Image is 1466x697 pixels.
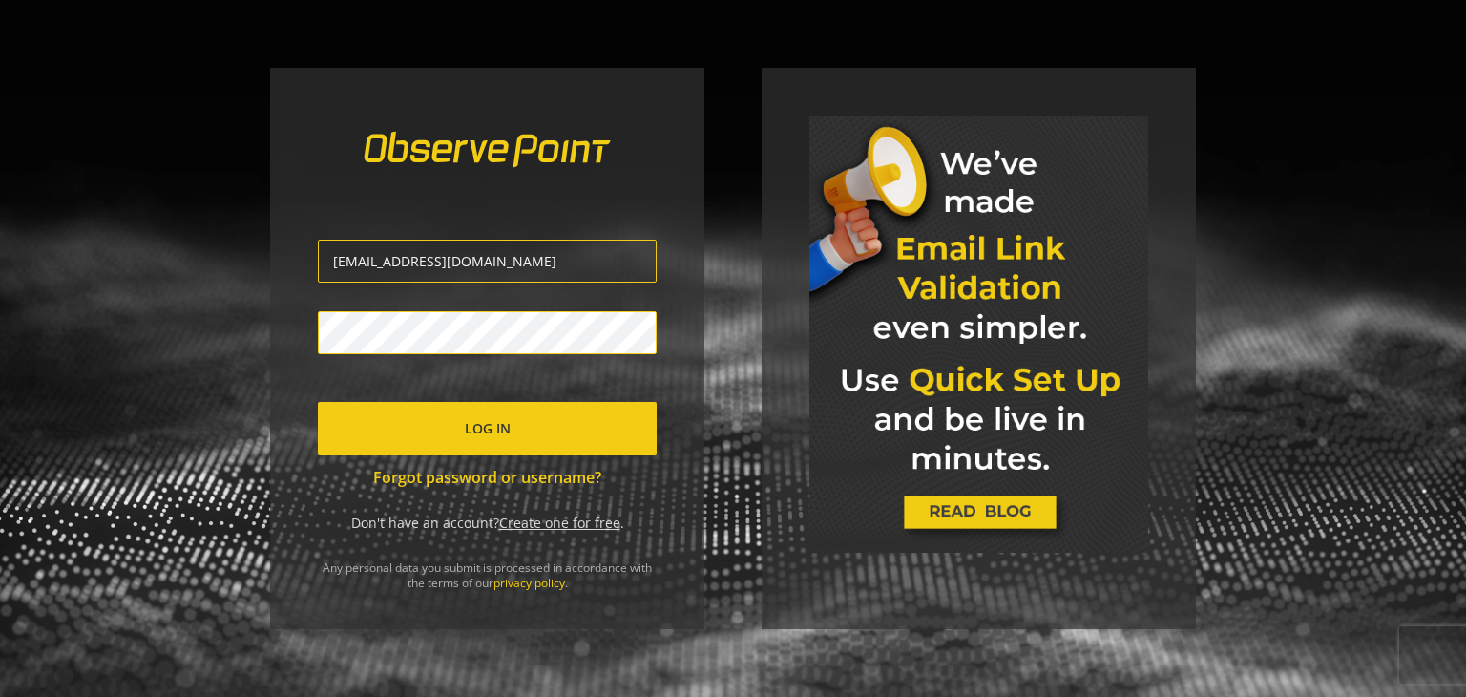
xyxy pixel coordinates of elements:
[499,514,620,532] a: Create one for free
[809,116,1148,553] img: marketing-banner.jpg
[318,240,657,283] input: Username
[318,402,657,455] button: Log In
[318,467,657,489] a: Forgot password or username?
[465,412,511,446] span: Log In
[270,560,704,629] div: Any personal data you submit is processed in accordance with the terms of our .
[318,514,657,533] div: Don't have an account? .
[493,575,565,591] a: privacy policy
